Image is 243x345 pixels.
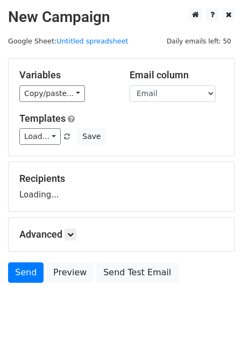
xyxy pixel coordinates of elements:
a: Daily emails left: 50 [163,37,235,45]
h2: New Campaign [8,8,235,26]
h5: Recipients [19,173,224,185]
h5: Email column [130,69,224,81]
a: Send [8,262,44,283]
span: Daily emails left: 50 [163,35,235,47]
a: Copy/paste... [19,85,85,102]
h5: Variables [19,69,113,81]
div: Loading... [19,173,224,201]
small: Google Sheet: [8,37,128,45]
a: Preview [46,262,94,283]
a: Templates [19,113,66,124]
button: Save [77,128,105,145]
a: Send Test Email [96,262,178,283]
h5: Advanced [19,229,224,240]
a: Untitled spreadsheet [56,37,128,45]
a: Load... [19,128,61,145]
